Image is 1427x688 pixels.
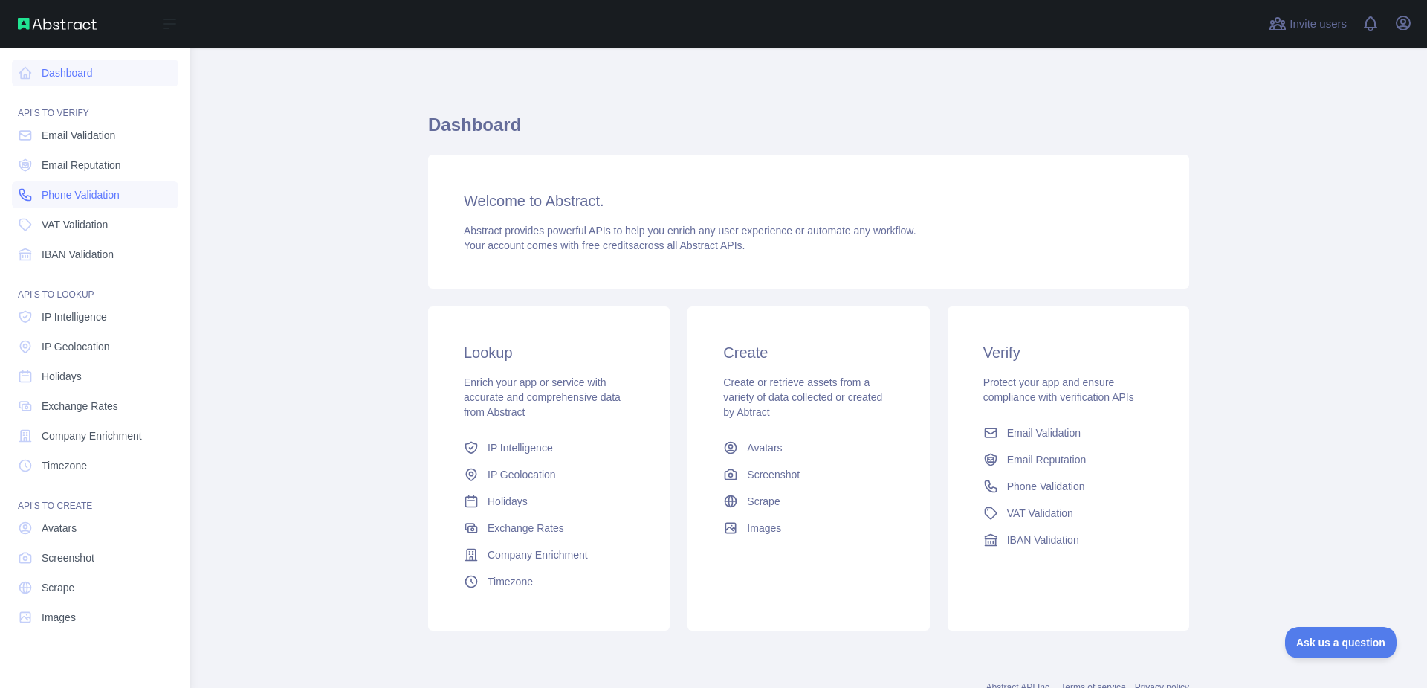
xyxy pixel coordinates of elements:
[42,580,74,595] span: Scrape
[42,458,87,473] span: Timezone
[488,467,556,482] span: IP Geolocation
[458,515,640,541] a: Exchange Rates
[1007,506,1073,521] span: VAT Validation
[12,393,178,419] a: Exchange Rates
[12,152,178,179] a: Email Reputation
[42,521,77,536] span: Avatars
[42,158,121,173] span: Email Reputation
[12,241,178,268] a: IBAN Validation
[747,467,800,482] span: Screenshot
[1007,425,1081,440] span: Email Validation
[1285,627,1397,658] iframe: Toggle Customer Support
[12,271,178,300] div: API'S TO LOOKUP
[42,217,108,232] span: VAT Validation
[42,128,115,143] span: Email Validation
[12,303,178,330] a: IP Intelligence
[747,440,782,455] span: Avatars
[42,247,114,262] span: IBAN Validation
[12,181,178,208] a: Phone Validation
[747,494,780,509] span: Scrape
[488,521,564,536] span: Exchange Rates
[723,342,893,363] h3: Create
[12,363,178,390] a: Holidays
[983,376,1134,403] span: Protect your app and ensure compliance with verification APIs
[42,309,107,324] span: IP Intelligence
[983,342,1153,363] h3: Verify
[428,113,1189,149] h1: Dashboard
[12,422,178,449] a: Company Enrichment
[464,342,634,363] h3: Lookup
[12,544,178,571] a: Screenshot
[42,399,118,414] span: Exchange Rates
[717,488,899,515] a: Scrape
[977,446,1159,473] a: Email Reputation
[1007,533,1079,547] span: IBAN Validation
[977,500,1159,527] a: VAT Validation
[723,376,882,418] span: Create or retrieve assets from a variety of data collected or created by Abtract
[12,482,178,512] div: API'S TO CREATE
[747,521,781,536] span: Images
[458,568,640,595] a: Timezone
[12,60,178,86] a: Dashboard
[717,434,899,461] a: Avatars
[42,187,120,202] span: Phone Validation
[1266,12,1350,36] button: Invite users
[1007,479,1085,494] span: Phone Validation
[458,461,640,488] a: IP Geolocation
[488,494,528,509] span: Holidays
[582,239,633,251] span: free credits
[977,527,1159,553] a: IBAN Validation
[458,541,640,568] a: Company Enrichment
[977,419,1159,446] a: Email Validation
[42,369,82,384] span: Holidays
[717,515,899,541] a: Images
[464,376,621,418] span: Enrich your app or service with accurate and comprehensive data from Abstract
[12,452,178,479] a: Timezone
[12,122,178,149] a: Email Validation
[458,488,640,515] a: Holidays
[1290,16,1347,33] span: Invite users
[717,461,899,488] a: Screenshot
[12,89,178,119] div: API'S TO VERIFY
[12,333,178,360] a: IP Geolocation
[18,18,97,30] img: Abstract API
[464,190,1153,211] h3: Welcome to Abstract.
[458,434,640,461] a: IP Intelligence
[12,515,178,541] a: Avatars
[42,428,142,443] span: Company Enrichment
[12,211,178,238] a: VAT Validation
[464,239,745,251] span: Your account comes with across all Abstract APIs.
[42,339,110,354] span: IP Geolocation
[42,550,94,565] span: Screenshot
[488,574,533,589] span: Timezone
[12,604,178,631] a: Images
[488,440,553,455] span: IP Intelligence
[42,610,76,625] span: Images
[12,574,178,601] a: Scrape
[977,473,1159,500] a: Phone Validation
[488,547,588,562] span: Company Enrichment
[1007,452,1087,467] span: Email Reputation
[464,225,916,237] span: Abstract provides powerful APIs to help you enrich any user experience or automate any workflow.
